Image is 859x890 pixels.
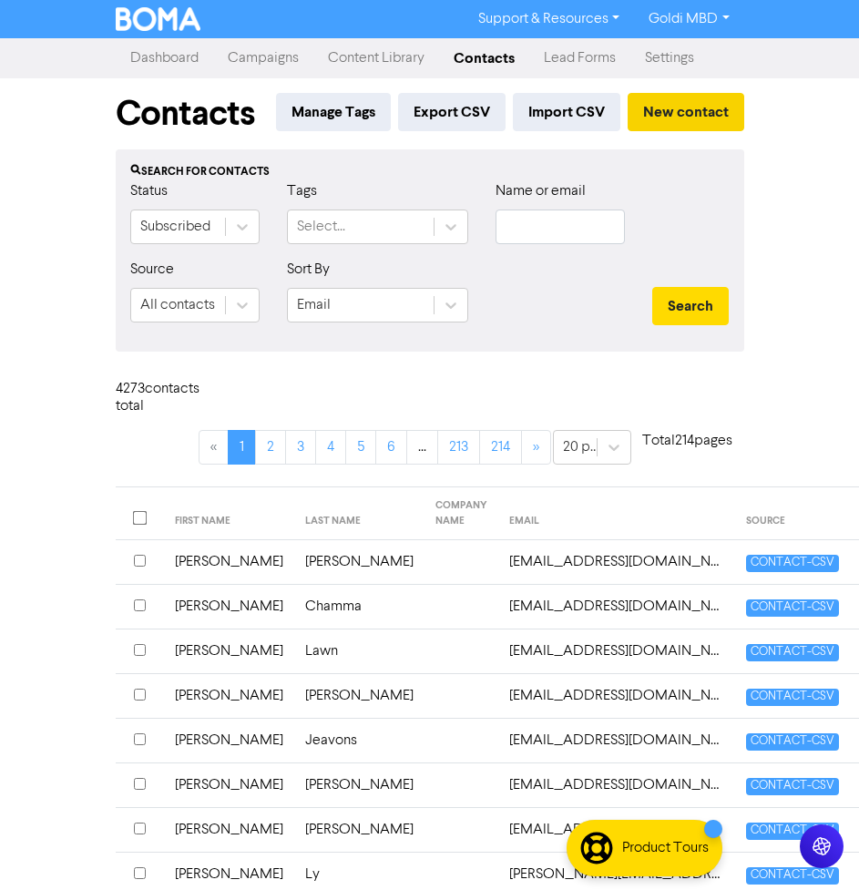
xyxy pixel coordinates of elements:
span: CONTACT-CSV [746,689,839,706]
a: Page 5 [345,430,376,465]
span: CONTACT-CSV [746,733,839,751]
a: Content Library [313,40,439,77]
th: FIRST NAME [164,487,294,540]
td: [PERSON_NAME] [164,585,294,629]
div: Subscribed [140,216,210,238]
td: Lawn [294,629,424,674]
div: Email [297,294,331,316]
td: [PERSON_NAME] [164,540,294,585]
a: Contacts [439,40,529,77]
td: Jeavons [294,719,424,763]
button: Export CSV [398,93,506,131]
span: CONTACT-CSV [746,778,839,795]
th: SOURCE [735,487,850,540]
p: Total 214 pages [631,430,744,452]
span: CONTACT-CSV [746,823,839,840]
div: All contacts [140,294,215,316]
a: Page 214 [479,430,522,465]
h6: 4273 contact s total [116,381,198,415]
a: Lead Forms [529,40,630,77]
td: [PERSON_NAME] [294,674,424,719]
td: 3cminfo@3cm.com.au [498,674,735,719]
td: 1angle2b@gmail.com [498,585,735,629]
a: Campaigns [213,40,313,77]
div: 20 per page [563,436,598,458]
span: CONTACT-CSV [746,555,839,572]
label: Tags [287,180,317,202]
td: [PERSON_NAME] [294,540,424,585]
span: CONTACT-CSV [746,867,839,885]
a: » [521,430,551,465]
button: Search [652,287,729,325]
label: Name or email [496,180,586,202]
td: aadair1@bigpond.com [498,808,735,853]
td: [PERSON_NAME] [164,719,294,763]
td: 5startraining@aapt.net.au [498,719,735,763]
td: 121drivertraining@gmail.com [498,540,735,585]
a: Dashboard [116,40,213,77]
img: BOMA Logo [116,7,201,31]
span: CONTACT-CSV [746,644,839,661]
div: Search for contacts [130,164,730,180]
label: Source [130,259,174,281]
span: CONTACT-CSV [746,599,839,617]
a: Page 2 [255,430,286,465]
td: [PERSON_NAME] [164,674,294,719]
h1: Contacts [116,93,255,135]
a: Page 1 is your current page [228,430,256,465]
td: [PERSON_NAME] [164,808,294,853]
button: Import CSV [513,93,620,131]
th: LAST NAME [294,487,424,540]
td: Chamma [294,585,424,629]
a: Page 6 [375,430,407,465]
button: New contact [628,93,744,131]
td: [PERSON_NAME] [294,763,424,808]
td: aaccardo@optusnet.com.au [498,763,735,808]
th: EMAIL [498,487,735,540]
a: Settings [630,40,709,77]
div: Select... [297,216,345,238]
td: 2007karmstrong@gmail.com [498,629,735,674]
a: Goldi MBD [634,5,743,34]
button: Manage Tags [276,93,391,131]
a: Support & Resources [464,5,634,34]
a: Page 4 [315,430,346,465]
td: [PERSON_NAME] [164,629,294,674]
label: Status [130,180,168,202]
label: Sort By [287,259,330,281]
a: Page 3 [285,430,316,465]
td: [PERSON_NAME] [164,763,294,808]
td: [PERSON_NAME] [294,808,424,853]
a: Page 213 [437,430,480,465]
th: COMPANY NAME [424,487,498,540]
iframe: Chat Widget [768,803,859,890]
